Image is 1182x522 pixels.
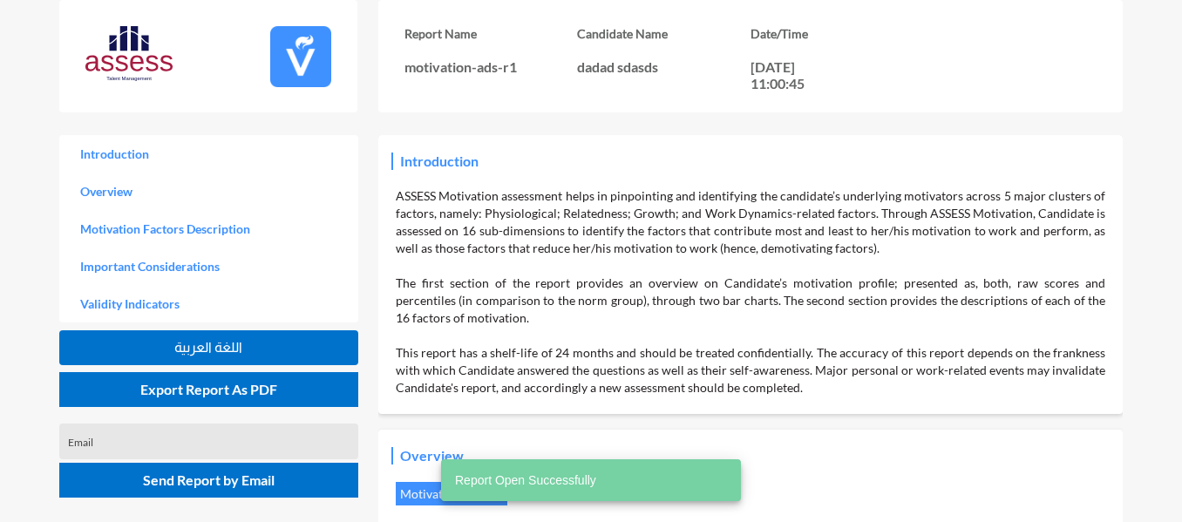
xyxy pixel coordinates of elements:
[396,482,507,505] p: Motivating Factors
[577,26,751,41] h3: Candidate Name
[404,26,578,41] h3: Report Name
[59,463,358,498] button: Send Report by Email
[85,26,173,81] img: AssessLogoo.svg
[270,26,331,87] img: Mask%20Group%201.png
[59,247,358,285] a: Important Considerations
[59,285,358,322] a: Validity Indicators
[59,330,358,365] button: اللغة العربية
[396,148,483,173] h3: Introduction
[59,135,358,173] a: Introduction
[396,344,1105,397] p: This report has a shelf-life of 24 months and should be treated confidentially. The accuracy of t...
[59,210,358,247] a: Motivation Factors Description
[396,443,468,468] h3: Overview
[59,372,358,407] button: Export Report As PDF
[455,471,596,489] span: Report Open Successfully
[751,58,829,92] p: [DATE] 11:00:45
[174,340,242,355] span: اللغة العربية
[396,187,1105,257] p: ASSESS Motivation assessment helps in pinpointing and identifying the candidate’s underlying moti...
[396,275,1105,327] p: The first section of the report provides an overview on Candidate’s motivation profile; presented...
[577,58,751,75] p: dadad sdasds
[751,26,924,41] h3: Date/Time
[59,173,358,210] a: Overview
[143,471,275,488] span: Send Report by Email
[404,58,578,75] p: motivation-ads-r1
[140,381,277,397] span: Export Report As PDF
